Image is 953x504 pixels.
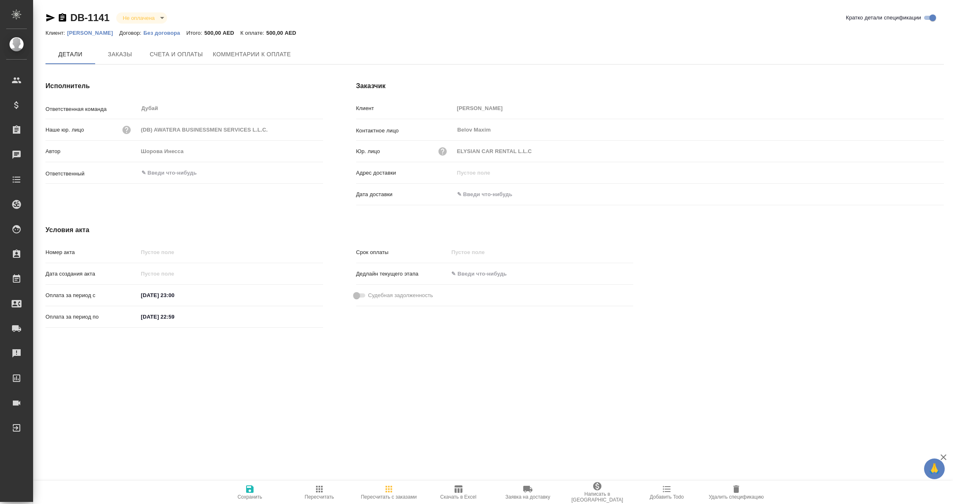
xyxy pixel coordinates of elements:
input: ✎ Введи что-нибудь [138,289,211,301]
h4: Исполнитель [45,81,323,91]
h4: Заказчик [356,81,944,91]
p: Юр. лицо [356,147,380,156]
p: [PERSON_NAME] [67,30,119,36]
a: DB-1141 [70,12,110,23]
p: Оплата за период с [45,291,138,300]
span: 🙏 [927,460,941,478]
p: Клиент [356,104,454,113]
p: Дата создания акта [45,270,138,278]
p: Дата доставки [356,190,454,199]
h4: Условия акта [45,225,633,235]
p: Договор: [119,30,144,36]
p: Срок оплаты [356,248,449,257]
p: К оплате: [240,30,266,36]
p: 500,00 AED [266,30,302,36]
input: ✎ Введи что-нибудь [454,188,527,200]
input: ✎ Введи что-нибудь [448,268,521,280]
div: Не оплачена [116,12,167,24]
span: Заказы [100,49,140,60]
p: Оплата за период по [45,313,138,321]
p: Без договора [144,30,187,36]
span: Кратко детали спецификации [846,14,921,22]
span: Судебная задолженность [368,291,433,300]
p: Ответственная команда [45,105,138,113]
input: Пустое поле [454,102,944,114]
p: Ответственный [45,170,138,178]
p: Номер акта [45,248,138,257]
p: Дедлайн текущего этапа [356,270,449,278]
input: Пустое поле [448,246,521,258]
button: Скопировать ссылку [57,13,67,23]
input: Пустое поле [138,124,323,136]
input: Пустое поле [454,145,944,157]
input: Пустое поле [138,246,323,258]
p: 500,00 AED [204,30,240,36]
p: Клиент: [45,30,67,36]
p: Наше юр. лицо [45,126,84,134]
a: Без договора [144,29,187,36]
input: Пустое поле [454,167,944,179]
button: Не оплачена [120,14,157,22]
p: Итого: [186,30,204,36]
span: Комментарии к оплате [213,49,291,60]
span: Счета и оплаты [150,49,203,60]
p: Адрес доставки [356,169,454,177]
button: Скопировать ссылку для ЯМессенджера [45,13,55,23]
input: ✎ Введи что-нибудь [138,311,211,323]
span: Детали [50,49,90,60]
input: Пустое поле [138,268,211,280]
button: 🙏 [924,458,945,479]
p: Контактное лицо [356,127,454,135]
a: [PERSON_NAME] [67,29,119,36]
button: Open [318,172,320,174]
p: Автор [45,147,138,156]
input: Пустое поле [138,145,323,157]
input: ✎ Введи что-нибудь [141,168,293,178]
